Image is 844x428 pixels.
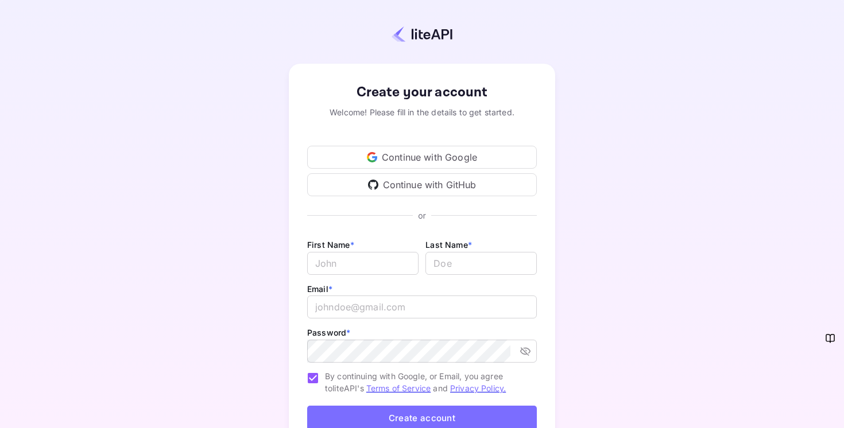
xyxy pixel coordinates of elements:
img: liteapi [392,26,452,42]
div: Create your account [307,82,537,103]
input: johndoe@gmail.com [307,295,537,318]
label: First Name [307,240,354,250]
label: Email [307,284,332,294]
a: Terms of Service [366,383,431,393]
div: Continue with Google [307,146,537,169]
a: Privacy Policy. [450,383,506,393]
span: By continuing with Google, or Email, you agree to liteAPI's and [325,370,528,394]
label: Last Name [425,240,472,250]
input: John [307,252,419,275]
label: Password [307,328,350,337]
div: Continue with GitHub [307,173,537,196]
input: Doe [425,252,537,275]
div: Welcome! Please fill in the details to get started. [307,106,537,118]
button: toggle password visibility [515,341,536,361]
